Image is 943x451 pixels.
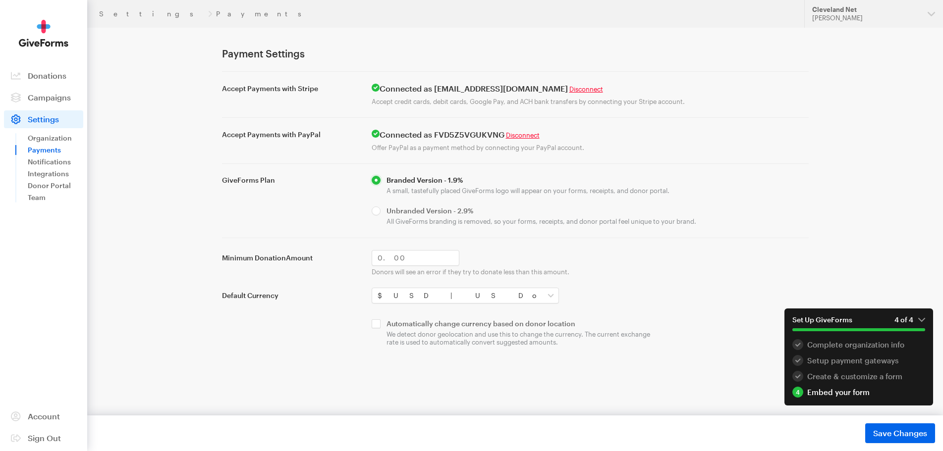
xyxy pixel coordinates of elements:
div: 1 [792,339,803,350]
div: 3 [792,371,803,382]
a: Team [28,192,83,203]
button: Save Changes [865,423,935,443]
div: Create & customize a form [792,371,925,382]
a: Organization [28,132,83,144]
label: GiveForms Plan [222,176,360,185]
h1: Payment Settings [222,48,809,59]
a: 1 Complete organization info [792,339,925,350]
span: Donations [28,71,66,80]
a: Notifications [28,156,83,168]
a: Campaigns [4,89,83,106]
a: Payments [28,144,83,156]
a: 4 Embed your form [792,387,925,398]
span: Settings [28,114,59,124]
label: Accept Payments with Stripe [222,84,360,93]
a: 3 Create & customize a form [792,371,925,382]
a: Integrations [28,168,83,180]
span: Save Changes [873,427,927,439]
a: Settings [4,110,83,128]
div: 2 [792,355,803,366]
p: Offer PayPal as a payment method by connecting your PayPal account. [372,144,809,151]
h4: Connected as FVD5Z5VGUKVNG [372,130,809,140]
a: Settings [99,10,204,18]
div: Cleveland Net [812,5,920,14]
div: [PERSON_NAME] [812,14,920,22]
h4: Connected as [EMAIL_ADDRESS][DOMAIN_NAME] [372,84,809,94]
a: 2 Setup payment gateways [792,355,925,366]
label: Minimum Donation [222,253,360,262]
p: Donors will see an error if they try to donate less than this amount. [372,268,809,276]
div: Complete organization info [792,339,925,350]
a: Donor Portal [28,180,83,192]
label: Default Currency [222,291,360,300]
em: 4 of 4 [894,315,925,324]
p: Accept credit cards, debit cards, Google Pay, and ACH bank transfers by connecting your Stripe ac... [372,98,809,105]
a: Donations [4,67,83,85]
a: Disconnect [569,85,603,93]
input: 0.00 [372,250,459,266]
img: GiveForms [19,20,68,47]
div: Setup payment gateways [792,355,925,366]
span: Account [28,411,60,421]
span: Sign Out [28,433,61,443]
label: Accept Payments with PayPal [222,130,360,139]
a: Sign Out [4,429,83,447]
span: Campaigns [28,93,71,102]
span: Amount [286,253,313,262]
a: Disconnect [506,131,540,139]
a: Account [4,407,83,425]
div: Embed your form [792,387,925,398]
button: Set Up GiveForms4 of 4 [784,308,933,339]
div: 4 [792,387,803,398]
